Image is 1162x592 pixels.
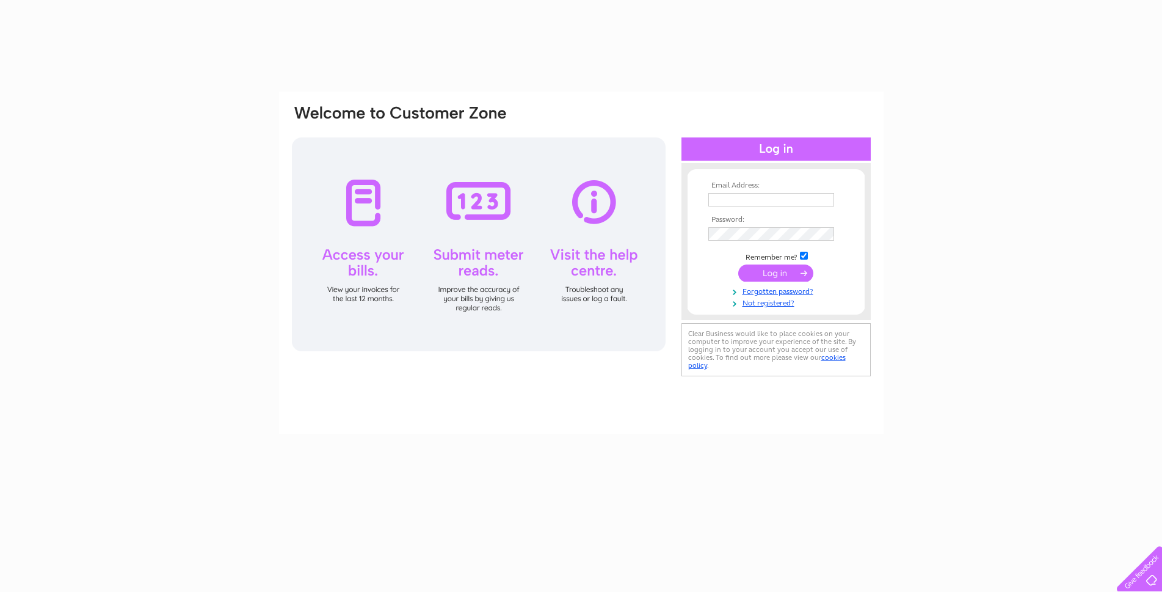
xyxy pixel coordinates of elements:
[688,353,846,370] a: cookies policy
[738,265,813,282] input: Submit
[705,216,847,224] th: Password:
[708,296,847,308] a: Not registered?
[705,250,847,262] td: Remember me?
[708,285,847,296] a: Forgotten password?
[681,323,871,376] div: Clear Business would like to place cookies on your computer to improve your experience of the sit...
[705,181,847,190] th: Email Address:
